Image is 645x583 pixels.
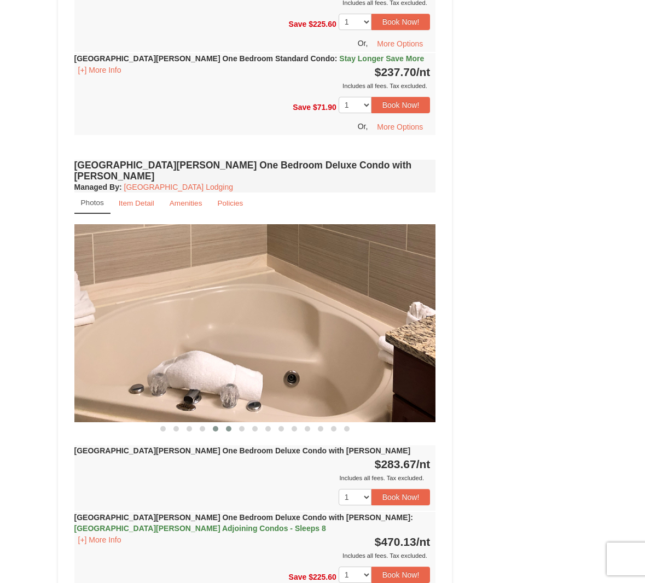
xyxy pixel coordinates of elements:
span: Managed By [74,183,119,191]
span: $225.60 [309,573,336,581]
strong: $283.67 [375,458,431,470]
button: [+] More Info [74,64,125,76]
span: Stay Longer Save More [339,54,424,63]
span: /nt [416,458,431,470]
button: Book Now! [371,97,431,113]
small: Policies [217,199,243,207]
span: Save [293,103,311,112]
span: $470.13 [375,535,416,548]
span: $71.90 [313,103,336,112]
h4: [GEOGRAPHIC_DATA][PERSON_NAME] One Bedroom Deluxe Condo with [PERSON_NAME] [74,160,436,182]
small: Amenities [170,199,202,207]
button: More Options [370,36,430,52]
span: Or, [358,39,368,48]
span: Save [289,20,307,28]
strong: : [74,183,122,191]
div: Includes all fees. Tax excluded. [74,80,431,91]
span: : [410,513,413,522]
a: [GEOGRAPHIC_DATA] Lodging [124,183,233,191]
button: Book Now! [371,567,431,583]
span: /nt [416,535,431,548]
a: Policies [210,193,250,214]
a: Item Detail [112,193,161,214]
div: Includes all fees. Tax excluded. [74,473,431,483]
span: /nt [416,66,431,78]
button: Book Now! [371,14,431,30]
a: Photos [74,193,111,214]
span: $225.60 [309,20,336,28]
span: Or, [358,122,368,131]
span: $237.70 [375,66,416,78]
strong: [GEOGRAPHIC_DATA][PERSON_NAME] One Bedroom Deluxe Condo with [PERSON_NAME] [74,513,413,533]
span: : [335,54,338,63]
button: [+] More Info [74,534,125,546]
div: Includes all fees. Tax excluded. [74,550,431,561]
button: Book Now! [371,489,431,505]
img: 18876286-126-05a1e959.jpg [74,224,436,422]
small: Item Detail [119,199,154,207]
strong: [GEOGRAPHIC_DATA][PERSON_NAME] One Bedroom Deluxe Condo with [PERSON_NAME] [74,446,411,455]
button: More Options [370,119,430,135]
span: [GEOGRAPHIC_DATA][PERSON_NAME] Adjoining Condos - Sleeps 8 [74,524,326,533]
strong: [GEOGRAPHIC_DATA][PERSON_NAME] One Bedroom Standard Condo [74,54,425,63]
a: Amenities [162,193,210,214]
span: Save [289,573,307,581]
small: Photos [81,199,104,207]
